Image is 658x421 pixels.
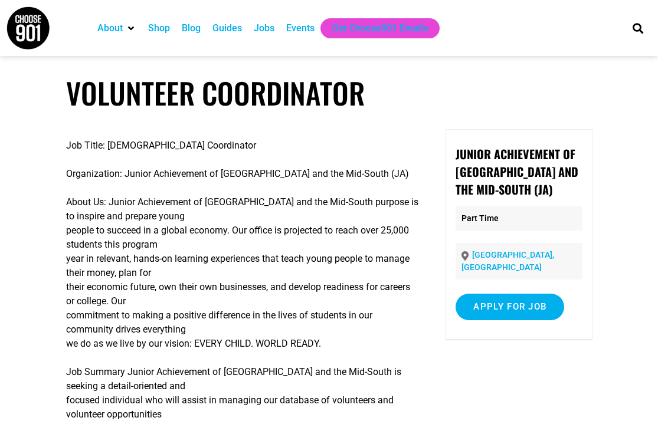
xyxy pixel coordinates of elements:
a: [GEOGRAPHIC_DATA], [GEOGRAPHIC_DATA] [461,250,554,272]
strong: Junior Achievement of [GEOGRAPHIC_DATA] and the Mid-South (JA) [456,145,578,198]
a: Get Choose901 Emails [332,21,428,35]
p: Part Time [456,206,582,231]
nav: Main nav [91,18,615,38]
a: About [97,21,123,35]
p: Organization: Junior Achievement of [GEOGRAPHIC_DATA] and the Mid-South (JA) [66,167,420,181]
a: Jobs [254,21,274,35]
h1: Volunteer Coordinator [66,75,592,110]
p: About Us: Junior Achievement of [GEOGRAPHIC_DATA] and the Mid-South purpose is to inspire and pre... [66,195,420,351]
a: Shop [148,21,170,35]
a: Guides [212,21,242,35]
input: Apply for job [456,294,564,320]
a: Events [286,21,315,35]
div: Search [628,18,648,38]
div: About [91,18,142,38]
p: Job Title: [DEMOGRAPHIC_DATA] Coordinator [66,139,420,153]
a: Blog [182,21,201,35]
